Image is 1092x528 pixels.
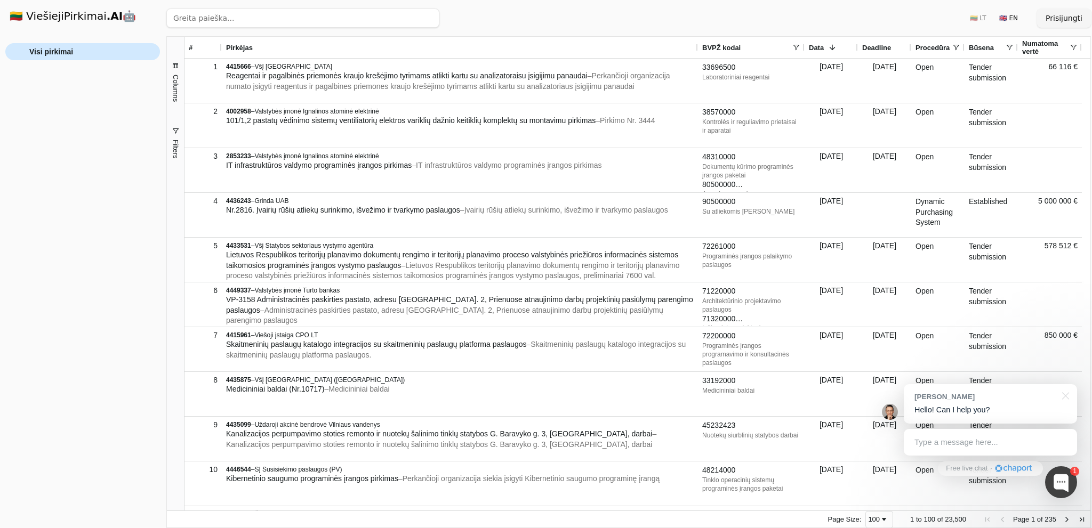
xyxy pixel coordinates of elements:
div: [DATE] [805,417,858,461]
div: – [226,331,694,339]
span: BVPŽ kodai [702,44,741,52]
input: Greita paieška... [166,9,439,28]
div: [DATE] [858,327,911,371]
div: 10 [189,462,218,477]
div: [DATE] [858,238,911,282]
span: of [1037,515,1043,523]
div: 80500000 [702,180,800,190]
span: 1 [910,515,914,523]
span: 4435099 [226,421,251,428]
div: Tender submission [965,327,1018,371]
span: Kanalizacijos perpumpavimo stoties remonto ir nuotekų šalinimo tinklų statybos G. Baravyko g. 3, ... [226,429,652,438]
div: 4 [189,193,218,209]
span: 4449337 [226,287,251,294]
div: Programinės įrangos palaikymo paslaugos [702,252,800,269]
div: 1 [189,59,218,75]
span: # [189,44,192,52]
span: Grinda UAB [254,197,288,205]
span: Data [809,44,824,52]
div: [DATE] [805,103,858,148]
div: Open [911,103,965,148]
div: Dokumentų kūrimo programinės įrangos paketai [702,163,800,180]
span: 4436243 [226,197,251,205]
div: 3 [189,149,218,164]
div: Open [911,238,965,282]
span: 4435875 [226,376,251,384]
div: Tender submission [965,103,1018,148]
span: 23,500 [945,515,966,523]
div: – [226,197,694,205]
span: – Administracinės paskirties pastato, adresu [GEOGRAPHIC_DATA]. 2, Prienuose atnaujinimo darbų pr... [226,306,663,325]
div: · [990,464,992,474]
div: 45232423 [702,420,800,431]
button: 🇬🇧 EN [993,10,1024,27]
p: Hello! Can I help you? [914,404,1066,416]
div: Open [911,461,965,506]
div: Dynamic Purchasing System [911,193,965,237]
span: VP-3158 Administracinės paskirties pastato, adresu [GEOGRAPHIC_DATA]. 2, Prienuose atnaujinimo da... [226,295,693,314]
div: – [226,376,694,384]
div: Open [911,148,965,192]
div: 48214000 [702,465,800,476]
div: 72261000 [702,241,800,252]
div: 100 [868,515,880,523]
div: 8 [189,372,218,388]
div: Open [911,282,965,327]
span: Valstybės įmonė Turto bankas [254,287,340,294]
span: Būsena [969,44,994,52]
div: Established [965,193,1018,237]
div: 578 512 € [1018,238,1082,282]
span: VšĮ [GEOGRAPHIC_DATA] [254,63,332,70]
span: Pirkėjas [226,44,253,52]
div: Tender submission [965,461,1018,506]
div: First Page [983,515,992,524]
div: Kontrolės ir reguliavimo prietaisai ir aparatai [702,118,800,135]
div: [DATE] [805,238,858,282]
div: Apmokymo paslaugos [702,190,800,198]
div: – [226,510,694,518]
span: of [937,515,943,523]
div: – [226,465,694,474]
div: 71320000 [702,314,800,324]
span: Valstybės įmonė Ignalinos atominė elektrinė [254,152,379,160]
div: 1 [1070,467,1079,476]
span: 235 [1045,515,1056,523]
div: Laboratoriniai reagentai [702,73,800,82]
span: to [916,515,922,523]
div: [DATE] [805,59,858,103]
span: 4433531 [226,242,251,249]
div: [DATE] [805,193,858,237]
span: 4002958 [226,108,251,115]
div: Previous Page [998,515,1007,524]
button: Prisijungti [1037,9,1091,28]
span: Free live chat [946,464,987,474]
div: [DATE] [858,103,911,148]
div: Su atliekomis [PERSON_NAME] [702,207,800,216]
span: 100 [924,515,935,523]
span: Nr.2816. Įvairių rūšių atliekų surinkimo, išvežimo ir tvarkymo paslaugos [226,206,460,214]
div: – [226,107,694,116]
div: 48310000 [702,152,800,163]
div: – [226,286,694,295]
div: 7 [189,328,218,343]
div: 71220000 [702,286,800,297]
div: [DATE] [858,461,911,506]
span: Columns [171,75,179,102]
span: Deadline [862,44,891,52]
span: Všį Statybos sektoriaus vystymo agentūra [254,242,373,249]
span: SĮ Susisiekimo paslaugos (PV) [254,466,342,473]
span: Page [1013,515,1029,523]
span: – Medicininiai baldai [324,385,389,393]
div: 11 [189,507,218,522]
div: Open [911,372,965,416]
div: [DATE] [805,461,858,506]
div: [DATE] [858,148,911,192]
div: Medicininiai baldai [702,386,800,395]
span: VšĮ [GEOGRAPHIC_DATA] ([GEOGRAPHIC_DATA]) [254,376,405,384]
div: [DATE] [858,372,911,416]
div: 66 116 € [1018,59,1082,103]
div: 33100000 [702,510,800,521]
div: Tender submission [965,59,1018,103]
div: Nuotekų siurblinių statybos darbai [702,431,800,440]
span: – IT infrastruktūros valdymo programinės įrangos pirkimas [412,161,601,169]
